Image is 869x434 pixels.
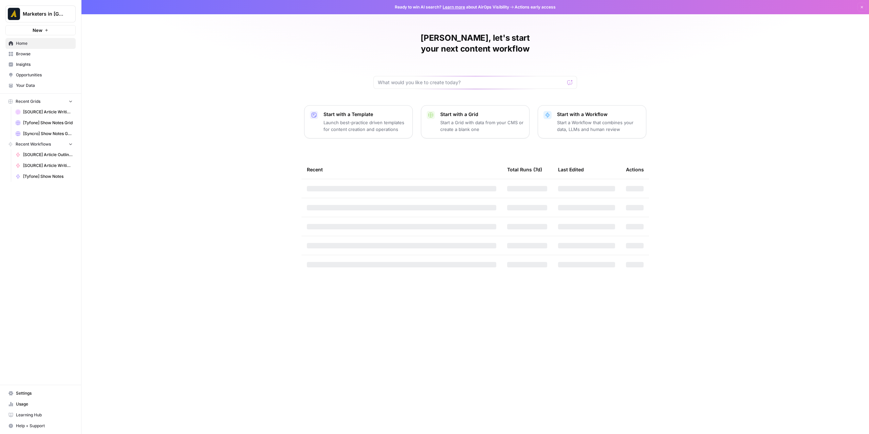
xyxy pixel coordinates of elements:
[507,160,542,179] div: Total Runs (7d)
[5,80,76,91] a: Your Data
[5,96,76,107] button: Recent Grids
[23,173,73,180] span: [Tyfone] Show Notes
[23,120,73,126] span: [Tyfone] Show Notes Grid
[23,109,73,115] span: [SOURCE] Article Writing-Transcript-Driven Article Grid
[16,40,73,46] span: Home
[440,119,524,133] p: Start a Grid with data from your CMS or create a blank one
[16,141,51,147] span: Recent Workflows
[5,49,76,59] a: Browse
[5,59,76,70] a: Insights
[13,107,76,117] a: [SOURCE] Article Writing-Transcript-Driven Article Grid
[16,412,73,418] span: Learning Hub
[5,139,76,149] button: Recent Workflows
[395,4,509,10] span: Ready to win AI search? about AirOps Visibility
[13,160,76,171] a: [SOURCE] Article Writing - Transcript-Driven Articles
[16,82,73,89] span: Your Data
[5,70,76,80] a: Opportunities
[626,160,644,179] div: Actions
[13,128,76,139] a: [Syncro] Show Notes Grid
[304,105,413,138] button: Start with a TemplateLaunch best-practice driven templates for content creation and operations
[33,27,42,34] span: New
[23,163,73,169] span: [SOURCE] Article Writing - Transcript-Driven Articles
[13,171,76,182] a: [Tyfone] Show Notes
[378,79,565,86] input: What would you like to create today?
[5,38,76,49] a: Home
[23,131,73,137] span: [Syncro] Show Notes Grid
[5,5,76,22] button: Workspace: Marketers in Demand
[557,111,641,118] p: Start with a Workflow
[558,160,584,179] div: Last Edited
[13,117,76,128] a: [Tyfone] Show Notes Grid
[5,388,76,399] a: Settings
[16,423,73,429] span: Help + Support
[16,51,73,57] span: Browse
[16,401,73,407] span: Usage
[443,4,465,10] a: Learn more
[323,111,407,118] p: Start with a Template
[16,98,40,105] span: Recent Grids
[23,152,73,158] span: [SOURCE] Article Outline - Transcript-Driven Articles
[16,72,73,78] span: Opportunities
[373,33,577,54] h1: [PERSON_NAME], let's start your next content workflow
[323,119,407,133] p: Launch best-practice driven templates for content creation and operations
[5,410,76,420] a: Learning Hub
[13,149,76,160] a: [SOURCE] Article Outline - Transcript-Driven Articles
[421,105,530,138] button: Start with a GridStart a Grid with data from your CMS or create a blank one
[515,4,556,10] span: Actions early access
[8,8,20,20] img: Marketers in Demand Logo
[5,399,76,410] a: Usage
[16,390,73,396] span: Settings
[538,105,646,138] button: Start with a WorkflowStart a Workflow that combines your data, LLMs and human review
[557,119,641,133] p: Start a Workflow that combines your data, LLMs and human review
[23,11,64,17] span: Marketers in [GEOGRAPHIC_DATA]
[440,111,524,118] p: Start with a Grid
[5,420,76,431] button: Help + Support
[16,61,73,68] span: Insights
[307,160,496,179] div: Recent
[5,25,76,35] button: New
